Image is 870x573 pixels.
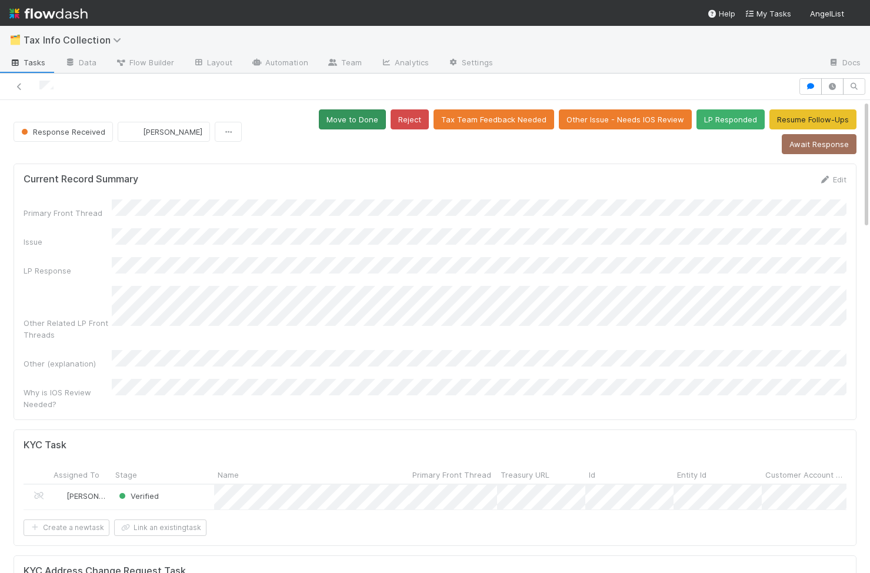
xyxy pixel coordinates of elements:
span: Flow Builder [115,56,174,68]
a: My Tasks [745,8,791,19]
span: 🗂️ [9,35,21,45]
div: Why is IOS Review Needed? [24,387,112,410]
span: Primary Front Thread [412,469,491,481]
div: Issue [24,236,112,248]
span: Tax Info Collection [24,34,127,46]
span: Id [589,469,595,481]
a: Data [55,54,106,73]
a: Analytics [371,54,438,73]
span: Verified [116,491,159,501]
a: Layout [184,54,242,73]
span: Entity Id [677,469,706,481]
span: Assigned To [54,469,99,481]
span: Name [218,469,239,481]
a: Docs [819,54,870,73]
button: Move to Done [319,109,386,129]
div: LP Response [24,265,112,276]
div: Other Related LP Front Threads [24,317,112,341]
span: AngelList [810,9,844,18]
span: Response Received [19,127,105,136]
div: Verified [116,490,159,502]
a: Edit [819,175,846,184]
span: My Tasks [745,9,791,18]
button: Other Issue - Needs IOS Review [559,109,692,129]
span: [PERSON_NAME] [143,127,202,136]
button: Resume Follow-Ups [769,109,856,129]
h5: Current Record Summary [24,174,138,185]
button: Link an existingtask [114,519,206,536]
div: [PERSON_NAME] [55,490,106,502]
img: logo-inverted-e16ddd16eac7371096b0.svg [9,4,88,24]
button: Create a newtask [24,519,109,536]
span: Stage [115,469,137,481]
div: Help [707,8,735,19]
span: Treasury URL [501,469,549,481]
span: Tasks [9,56,46,68]
div: Other (explanation) [24,358,112,369]
span: Customer Account UUID [765,469,847,481]
span: [PERSON_NAME] [66,491,126,501]
a: Automation [242,54,318,73]
a: Settings [438,54,502,73]
img: avatar_7d83f73c-397d-4044-baf2-bb2da42e298f.png [128,126,139,138]
a: Flow Builder [106,54,184,73]
img: avatar_7d83f73c-397d-4044-baf2-bb2da42e298f.png [55,491,65,501]
button: Reject [391,109,429,129]
button: LP Responded [696,109,765,129]
button: [PERSON_NAME] [118,122,210,142]
a: Team [318,54,371,73]
button: Response Received [14,122,113,142]
button: Await Response [782,134,856,154]
button: Tax Team Feedback Needed [434,109,554,129]
div: Primary Front Thread [24,207,112,219]
h5: KYC Task [24,439,66,451]
img: avatar_7d83f73c-397d-4044-baf2-bb2da42e298f.png [849,8,861,20]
